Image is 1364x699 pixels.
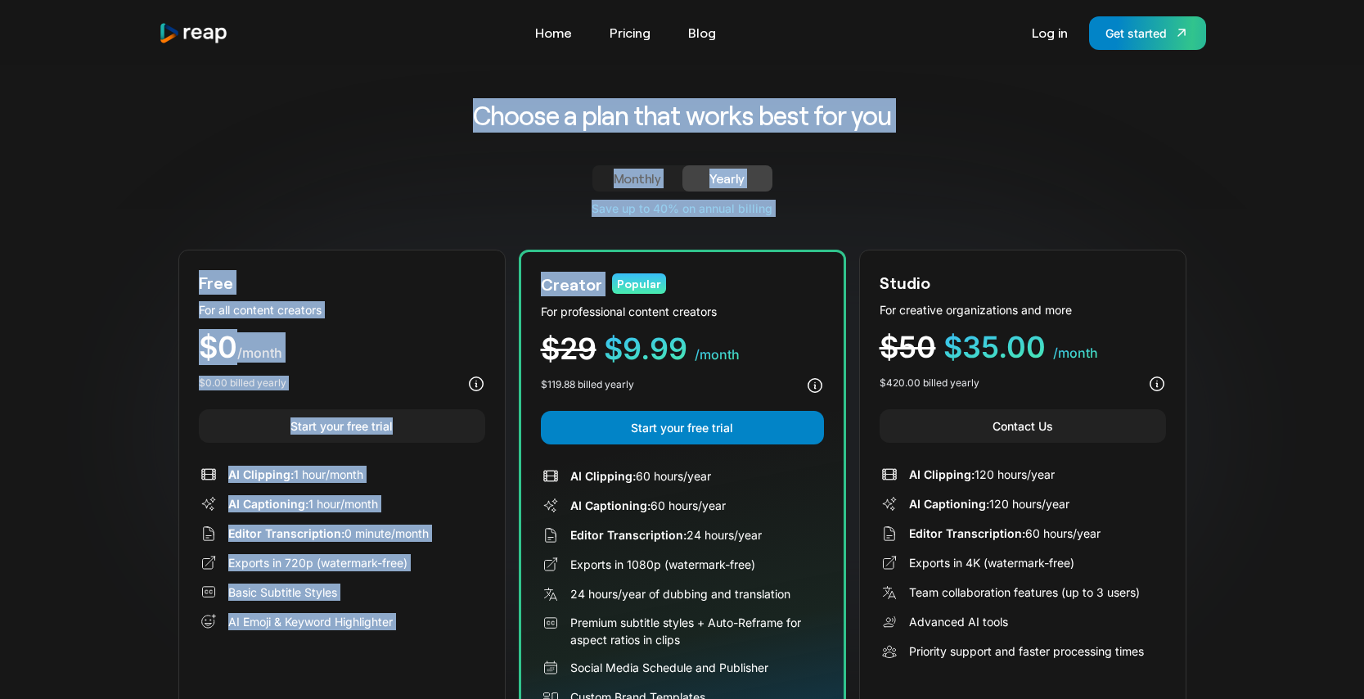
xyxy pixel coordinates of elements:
[159,22,229,44] img: reap logo
[909,466,1055,483] div: 120 hours/year
[909,613,1008,630] div: Advanced AI tools
[880,376,979,390] div: $420.00 billed yearly
[570,467,711,485] div: 60 hours/year
[228,526,344,540] span: Editor Transcription:
[880,301,1166,318] div: For creative organizations and more
[880,409,1166,443] a: Contact Us
[1105,25,1167,42] div: Get started
[228,584,337,601] div: Basic Subtitle Styles
[909,467,975,481] span: AI Clipping:
[909,526,1025,540] span: Editor Transcription:
[570,469,636,483] span: AI Clipping:
[570,528,687,542] span: Editor Transcription:
[1024,20,1076,46] a: Log in
[601,20,659,46] a: Pricing
[228,554,407,571] div: Exports in 720p (watermark-free)
[909,497,989,511] span: AI Captioning:
[159,22,229,44] a: home
[570,526,762,543] div: 24 hours/year
[228,525,429,542] div: 0 minute/month
[228,497,308,511] span: AI Captioning:
[604,331,687,367] span: $9.99
[909,584,1140,601] div: Team collaboration features (up to 3 users)
[199,301,485,318] div: For all content creators
[570,659,768,676] div: Social Media Schedule and Publisher
[178,200,1186,217] div: Save up to 40% on annual billing
[1089,16,1206,50] a: Get started
[1053,345,1098,361] span: /month
[541,303,824,320] div: For professional content creators
[541,411,824,444] a: Start your free trial
[237,345,282,361] span: /month
[909,525,1101,542] div: 60 hours/year
[199,409,485,443] a: Start your free trial
[909,643,1144,660] div: Priority support and faster processing times
[570,614,824,648] div: Premium subtitle styles + Auto-Reframe for aspect ratios in clips
[228,613,393,630] div: AI Emoji & Keyword Highlighter
[880,329,936,365] span: $50
[199,270,233,295] div: Free
[199,332,485,363] div: $0
[702,169,753,188] div: Yearly
[570,497,726,514] div: 60 hours/year
[909,495,1069,512] div: 120 hours/year
[695,346,740,363] span: /month
[943,329,1046,365] span: $35.00
[570,498,650,512] span: AI Captioning:
[228,467,294,481] span: AI Clipping:
[344,98,1020,133] h2: Choose a plan that works best for you
[612,169,663,188] div: Monthly
[199,376,286,390] div: $0.00 billed yearly
[228,466,363,483] div: 1 hour/month
[680,20,724,46] a: Blog
[228,495,378,512] div: 1 hour/month
[909,554,1074,571] div: Exports in 4K (watermark-free)
[541,272,602,296] div: Creator
[880,270,930,295] div: Studio
[612,273,666,294] div: Popular
[570,556,755,573] div: Exports in 1080p (watermark-free)
[541,377,634,392] div: $119.88 billed yearly
[527,20,580,46] a: Home
[541,331,596,367] span: $29
[570,585,790,602] div: 24 hours/year of dubbing and translation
